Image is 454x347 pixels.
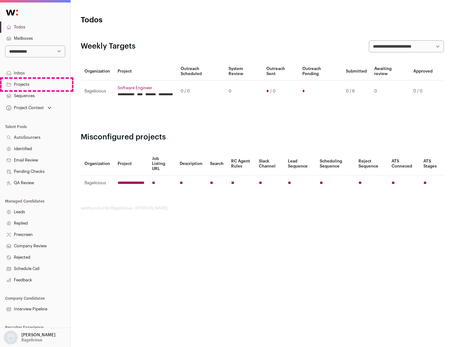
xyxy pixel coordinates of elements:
[342,80,370,102] td: 0 / 6
[81,41,136,51] h2: Weekly Targets
[316,152,355,175] th: Scheduling Sequence
[81,80,114,102] td: Bagelicious
[370,80,410,102] td: 0
[81,132,444,142] h2: Misconfigured projects
[81,15,202,25] h1: Todos
[4,331,18,344] img: nopic.png
[270,89,276,94] span: / 0
[227,152,255,175] th: RC Agent Rules
[81,62,114,80] th: Organization
[342,62,370,80] th: Submitted
[3,331,57,344] button: Open dropdown
[388,152,419,175] th: ATS Conneced
[410,80,436,102] td: 0 / 0
[410,62,436,80] th: Approved
[21,338,42,343] p: Bagelicious
[177,80,225,102] td: 0 / 0
[81,152,114,175] th: Organization
[420,152,444,175] th: ATS Stages
[5,103,53,112] button: Open dropdown
[5,105,44,110] div: Project Context
[225,62,262,80] th: System Review
[81,175,114,191] td: Bagelicious
[114,152,148,175] th: Project
[177,62,225,80] th: Outreach Scheduled
[176,152,206,175] th: Description
[255,152,284,175] th: Slack Channel
[370,62,410,80] th: Awaiting review
[225,80,262,102] td: 0
[299,62,342,80] th: Outreach Pending
[148,152,176,175] th: Job Listing URL
[81,206,444,211] footer: wellfound:ai for Bagelicious - [PERSON_NAME]
[355,152,388,175] th: Reject Sequence
[118,85,173,91] a: Software Engineer
[21,332,55,338] p: [PERSON_NAME]
[3,6,21,19] img: Wellfound
[263,62,299,80] th: Outreach Sent
[114,62,177,80] th: Project
[206,152,227,175] th: Search
[284,152,316,175] th: Lead Sequence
